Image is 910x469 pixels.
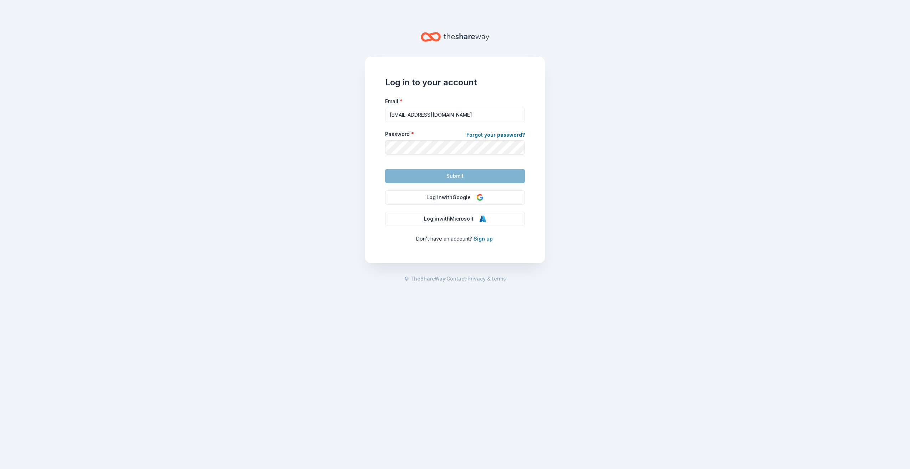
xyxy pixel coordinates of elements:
[446,274,466,283] a: Contact
[404,274,506,283] span: · ·
[416,236,472,242] span: Don ' t have an account?
[404,276,445,282] span: © TheShareWay
[385,190,525,205] button: Log inwithGoogle
[385,98,403,105] label: Email
[421,29,489,45] a: Home
[385,212,525,226] button: Log inwithMicrosoft
[385,77,525,88] h1: Log in to your account
[479,215,486,222] img: Microsoft Logo
[385,131,414,138] label: Password
[466,131,525,141] a: Forgot your password?
[467,274,506,283] a: Privacy & terms
[476,194,484,201] img: Google Logo
[474,236,493,242] a: Sign up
